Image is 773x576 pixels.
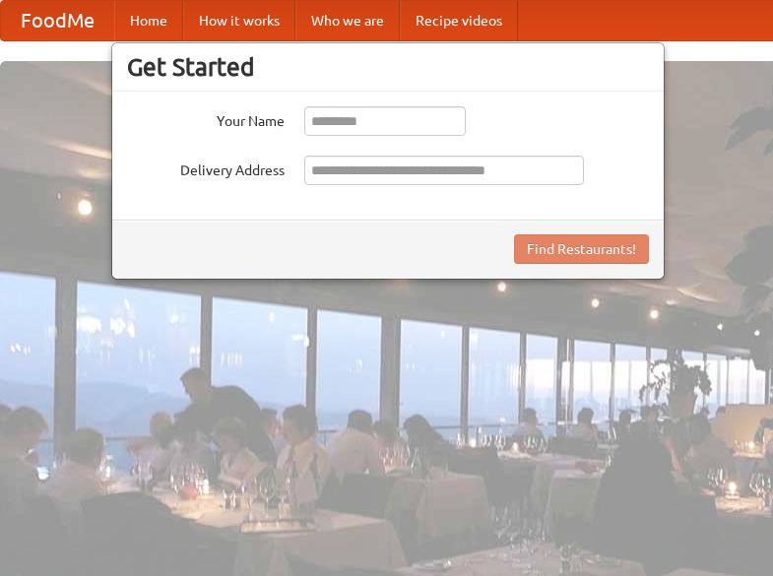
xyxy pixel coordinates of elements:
[295,1,400,40] a: Who we are
[114,1,183,40] a: Home
[127,106,285,131] label: Your Name
[1,1,114,40] a: FoodMe
[127,156,285,180] label: Delivery Address
[400,1,518,40] a: Recipe videos
[127,52,649,82] h3: Get Started
[514,234,649,264] button: Find Restaurants!
[183,1,295,40] a: How it works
